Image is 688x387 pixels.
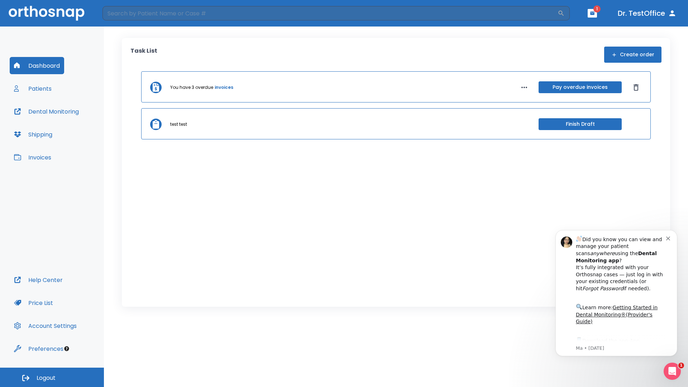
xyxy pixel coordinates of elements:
[170,84,213,91] p: You have 3 overdue
[130,47,157,63] p: Task List
[215,84,233,91] a: invoices
[10,149,56,166] button: Invoices
[604,47,661,63] button: Create order
[678,363,684,368] span: 1
[170,121,187,128] p: test test
[539,118,622,130] button: Finish Draft
[10,126,57,143] button: Shipping
[102,6,558,20] input: Search by Patient Name or Case #
[10,80,56,97] button: Patients
[63,345,70,352] div: Tooltip anchor
[10,340,68,357] button: Preferences
[664,363,681,380] iframe: Intercom live chat
[10,271,67,288] button: Help Center
[10,103,83,120] button: Dental Monitoring
[9,6,85,20] img: Orthosnap
[630,82,642,93] button: Dismiss
[37,374,56,382] span: Logout
[615,7,679,20] button: Dr. TestOffice
[10,317,81,334] button: Account Settings
[545,221,688,383] iframe: Intercom notifications message
[10,57,64,74] button: Dashboard
[539,81,622,93] button: Pay overdue invoices
[593,5,601,13] span: 1
[10,294,57,311] button: Price List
